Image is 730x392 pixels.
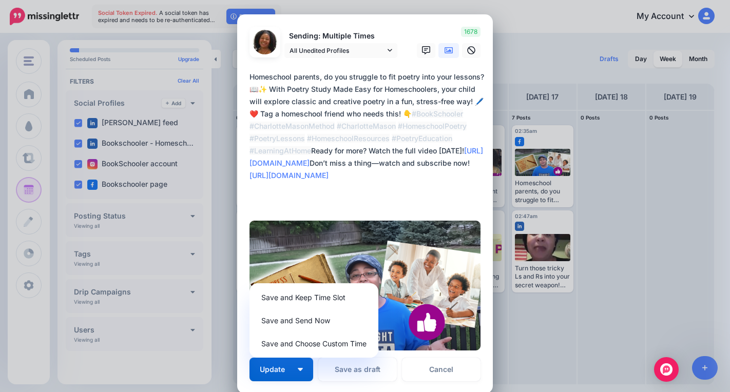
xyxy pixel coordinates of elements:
a: Save and Keep Time Slot [254,287,374,307]
button: Save as draft [318,358,397,381]
div: Open Intercom Messenger [654,357,679,382]
img: IE6KIP5DOVMZEZNZQ3A76I7LSOPY89L2.png [249,221,481,350]
p: Sending: Multiple Times [284,30,397,42]
a: Save and Send Now [254,310,374,330]
span: 1678 [461,27,481,37]
img: arrow-down-white.png [298,368,303,371]
img: 453615121_892451076238337_1872718559437141435_n-bsa149353.jpg [253,30,277,54]
a: Save and Choose Custom Time [254,334,374,354]
a: Cancel [402,358,481,381]
span: Update [260,366,293,373]
a: All Unedited Profiles [284,43,397,58]
button: Update [249,358,313,381]
span: All Unedited Profiles [290,45,385,56]
div: Update [249,283,378,358]
div: Homeschool parents, do you struggle to fit poetry into your lessons? 📖✨ With Poetry Study Made Ea... [249,71,486,182]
